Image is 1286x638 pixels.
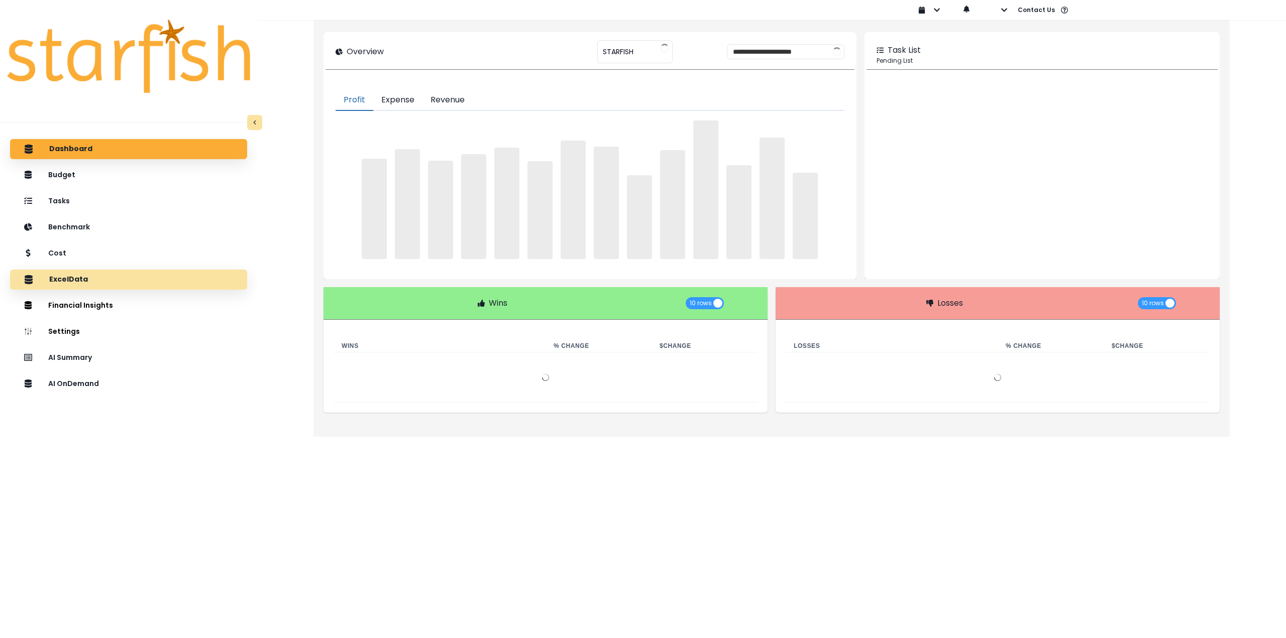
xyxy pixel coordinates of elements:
p: Overview [347,46,384,58]
button: Financial Insights [10,296,247,316]
span: ‌ [428,161,453,259]
th: % Change [546,340,652,352]
button: Tasks [10,191,247,211]
button: Budget [10,165,247,185]
span: 10 rows [690,297,712,309]
span: ‌ [693,120,718,259]
p: Pending List [877,56,1208,65]
p: AI OnDemand [48,379,99,388]
button: AI Summary [10,348,247,368]
span: ‌ [461,154,486,259]
span: ‌ [760,138,785,259]
p: Budget [48,171,75,179]
span: ‌ [527,161,553,259]
button: Benchmark [10,217,247,237]
p: Cost [48,249,66,258]
span: ‌ [395,149,420,259]
button: Cost [10,243,247,264]
span: ‌ [726,165,752,259]
th: $ Change [1104,340,1210,352]
span: ‌ [362,159,387,259]
p: Benchmark [48,223,90,231]
span: STARFISH [603,41,633,62]
th: Losses [786,340,998,352]
button: Revenue [422,90,473,111]
p: Dashboard [49,145,92,154]
p: Losses [937,297,963,309]
span: 10 rows [1142,297,1164,309]
p: Wins [489,297,507,309]
th: $ Change [652,340,758,352]
p: Tasks [48,197,70,205]
button: AI OnDemand [10,374,247,394]
span: ‌ [660,150,685,259]
button: Profit [336,90,373,111]
button: Dashboard [10,139,247,159]
th: % Change [998,340,1104,352]
th: Wins [334,340,546,352]
span: ‌ [494,148,519,259]
span: ‌ [594,147,619,259]
button: Settings [10,322,247,342]
button: Expense [373,90,422,111]
span: ‌ [627,175,652,259]
span: ‌ [561,141,586,259]
p: Task List [888,44,921,56]
p: AI Summary [48,353,92,362]
p: ExcelData [49,275,88,284]
span: ‌ [793,173,818,259]
button: ExcelData [10,270,247,290]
